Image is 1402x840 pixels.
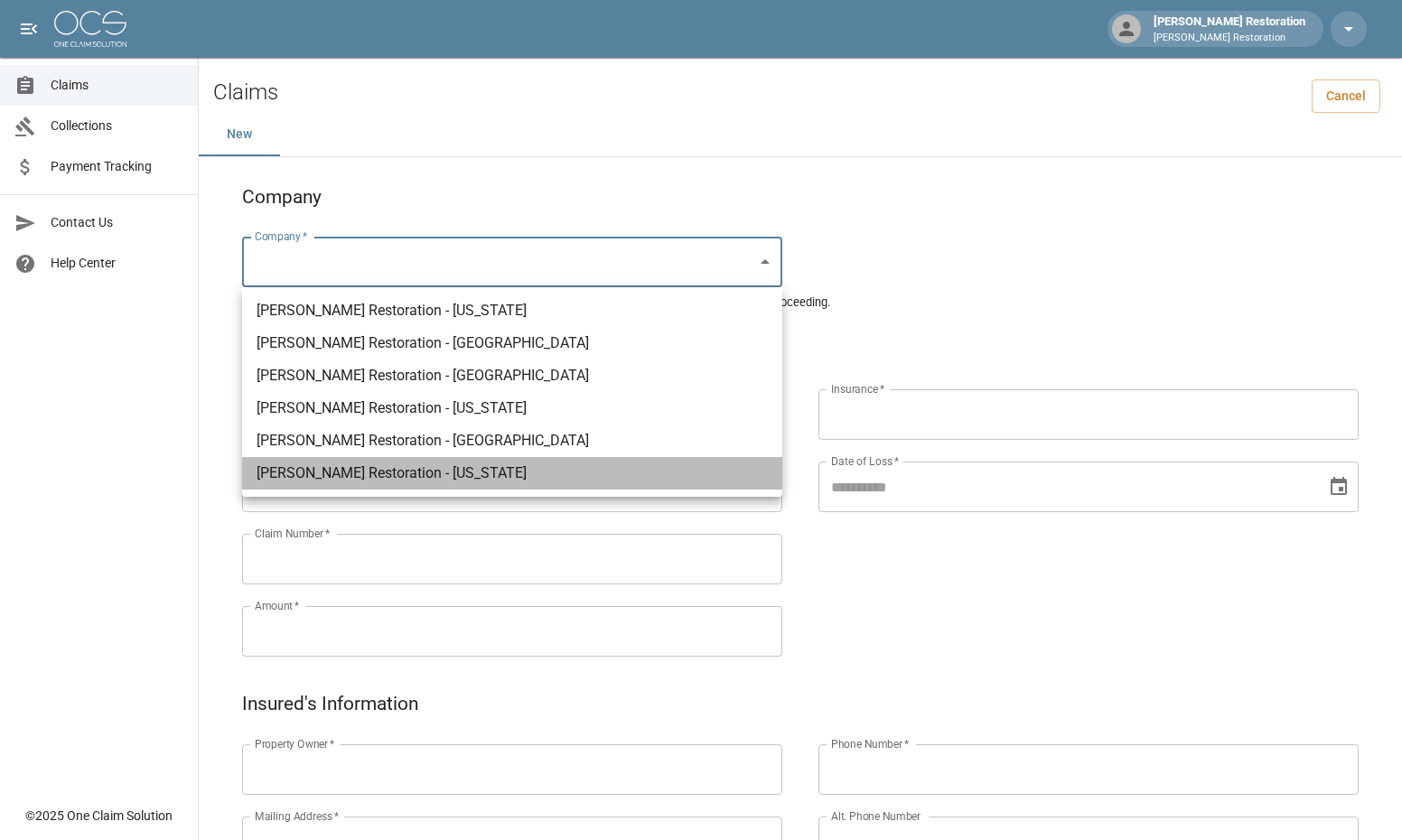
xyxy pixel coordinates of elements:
li: [PERSON_NAME] Restoration - [GEOGRAPHIC_DATA] [242,359,782,392]
li: [PERSON_NAME] Restoration - [GEOGRAPHIC_DATA] [242,425,782,457]
li: [PERSON_NAME] Restoration - [US_STATE] [242,392,782,425]
li: [PERSON_NAME] Restoration - [GEOGRAPHIC_DATA] [242,327,782,359]
li: [PERSON_NAME] Restoration - [US_STATE] [242,294,782,327]
li: [PERSON_NAME] Restoration - [US_STATE] [242,457,782,490]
